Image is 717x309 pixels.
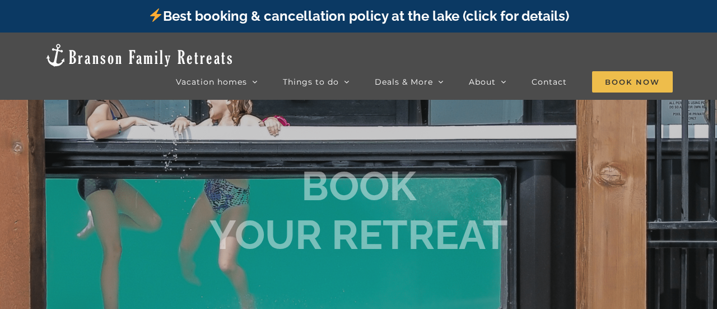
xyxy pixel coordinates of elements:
[176,78,247,86] span: Vacation homes
[44,43,234,68] img: Branson Family Retreats Logo
[532,78,567,86] span: Contact
[176,71,258,93] a: Vacation homes
[592,71,673,93] span: Book Now
[375,71,444,93] a: Deals & More
[375,78,433,86] span: Deals & More
[149,8,162,22] img: ⚡️
[283,78,339,86] span: Things to do
[592,71,673,93] a: Book Now
[176,71,673,93] nav: Main Menu
[283,71,350,93] a: Things to do
[148,8,569,24] a: Best booking & cancellation policy at the lake (click for details)
[532,71,567,93] a: Contact
[469,78,496,86] span: About
[469,71,506,93] a: About
[209,162,508,258] b: BOOK YOUR RETREAT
